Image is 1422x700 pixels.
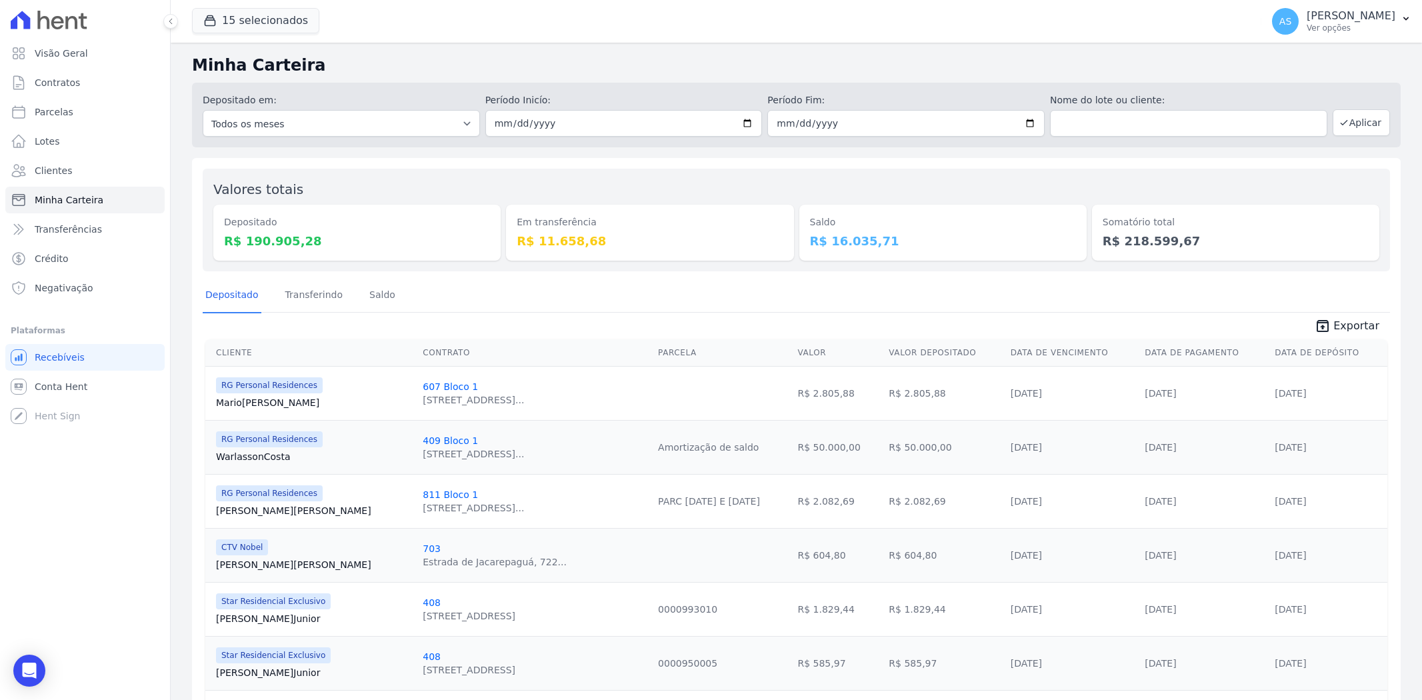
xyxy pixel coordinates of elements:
td: R$ 2.805,88 [792,366,883,420]
a: Saldo [367,279,398,313]
span: Conta Hent [35,380,87,393]
dt: Somatório total [1103,215,1369,229]
span: RG Personal Residences [216,431,323,447]
a: [DATE] [1275,496,1306,507]
a: [DATE] [1145,550,1176,561]
div: [STREET_ADDRESS]... [423,501,524,515]
span: Negativação [35,281,93,295]
a: [PERSON_NAME]Junior [216,666,412,679]
a: 409 Bloco 1 [423,435,478,446]
span: Contratos [35,76,80,89]
a: WarlassonCosta [216,450,412,463]
a: [DATE] [1011,442,1042,453]
a: Clientes [5,157,165,184]
a: [DATE] [1011,604,1042,615]
span: Lotes [35,135,60,148]
span: Crédito [35,252,69,265]
td: R$ 2.082,69 [883,474,1005,528]
dd: R$ 190.905,28 [224,232,490,250]
td: R$ 2.805,88 [883,366,1005,420]
a: PARC [DATE] E [DATE] [658,496,760,507]
a: Crédito [5,245,165,272]
span: Minha Carteira [35,193,103,207]
label: Valores totais [213,181,303,197]
label: Nome do lote ou cliente: [1050,93,1327,107]
a: unarchive Exportar [1304,318,1390,337]
th: Data de Vencimento [1005,339,1140,367]
td: R$ 1.829,44 [792,582,883,636]
a: Minha Carteira [5,187,165,213]
h2: Minha Carteira [192,53,1401,77]
a: 607 Bloco 1 [423,381,478,392]
a: [DATE] [1145,496,1176,507]
a: Visão Geral [5,40,165,67]
td: R$ 1.829,44 [883,582,1005,636]
span: RG Personal Residences [216,377,323,393]
a: [DATE] [1011,658,1042,669]
a: [DATE] [1145,604,1176,615]
td: R$ 604,80 [883,528,1005,582]
a: 811 Bloco 1 [423,489,478,500]
a: [DATE] [1145,442,1176,453]
td: R$ 585,97 [883,636,1005,690]
a: [PERSON_NAME][PERSON_NAME] [216,504,412,517]
label: Período Inicío: [485,93,763,107]
label: Período Fim: [767,93,1045,107]
a: [DATE] [1011,550,1042,561]
button: Aplicar [1333,109,1390,136]
a: 408 [423,651,441,662]
div: [STREET_ADDRESS]... [423,393,524,407]
a: Mario[PERSON_NAME] [216,396,412,409]
span: Star Residencial Exclusivo [216,593,331,609]
th: Cliente [205,339,417,367]
a: 703 [423,543,441,554]
a: [DATE] [1011,496,1042,507]
a: [DATE] [1145,658,1176,669]
th: Parcela [653,339,792,367]
a: 0000950005 [658,658,717,669]
a: Recebíveis [5,344,165,371]
span: Star Residencial Exclusivo [216,647,331,663]
a: Transferências [5,216,165,243]
a: [PERSON_NAME]Junior [216,612,412,625]
div: [STREET_ADDRESS] [423,609,515,623]
div: Plataformas [11,323,159,339]
a: [DATE] [1275,604,1306,615]
td: R$ 585,97 [792,636,883,690]
td: R$ 50.000,00 [883,420,1005,474]
th: Valor Depositado [883,339,1005,367]
span: Exportar [1333,318,1379,334]
div: Open Intercom Messenger [13,655,45,687]
span: Transferências [35,223,102,236]
th: Contrato [417,339,653,367]
a: [DATE] [1275,550,1306,561]
th: Data de Pagamento [1139,339,1269,367]
p: Ver opções [1307,23,1395,33]
dt: Em transferência [517,215,783,229]
a: 408 [423,597,441,608]
dt: Depositado [224,215,490,229]
a: [DATE] [1275,388,1306,399]
a: Amortização de saldo [658,442,759,453]
a: Depositado [203,279,261,313]
a: [DATE] [1145,388,1176,399]
td: R$ 604,80 [792,528,883,582]
a: Transferindo [283,279,346,313]
label: Depositado em: [203,95,277,105]
div: [STREET_ADDRESS]... [423,447,524,461]
button: 15 selecionados [192,8,319,33]
div: Estrada de Jacarepaguá, 722... [423,555,567,569]
button: AS [PERSON_NAME] Ver opções [1261,3,1422,40]
th: Data de Depósito [1269,339,1387,367]
td: R$ 2.082,69 [792,474,883,528]
a: Contratos [5,69,165,96]
dd: R$ 218.599,67 [1103,232,1369,250]
span: Visão Geral [35,47,88,60]
span: AS [1279,17,1291,26]
a: Negativação [5,275,165,301]
th: Valor [792,339,883,367]
a: [PERSON_NAME][PERSON_NAME] [216,558,412,571]
a: Parcelas [5,99,165,125]
a: Lotes [5,128,165,155]
dd: R$ 11.658,68 [517,232,783,250]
